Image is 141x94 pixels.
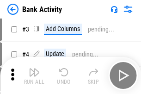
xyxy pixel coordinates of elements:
div: Bank Activity [22,5,62,14]
div: pending... [88,26,114,33]
span: # 4 [22,50,29,58]
div: Add Columns [44,24,82,35]
div: Update [44,49,66,60]
img: Settings menu [123,4,134,15]
div: pending... [72,51,98,58]
span: # 3 [22,25,29,33]
img: Support [110,6,118,13]
img: Back [7,4,18,15]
